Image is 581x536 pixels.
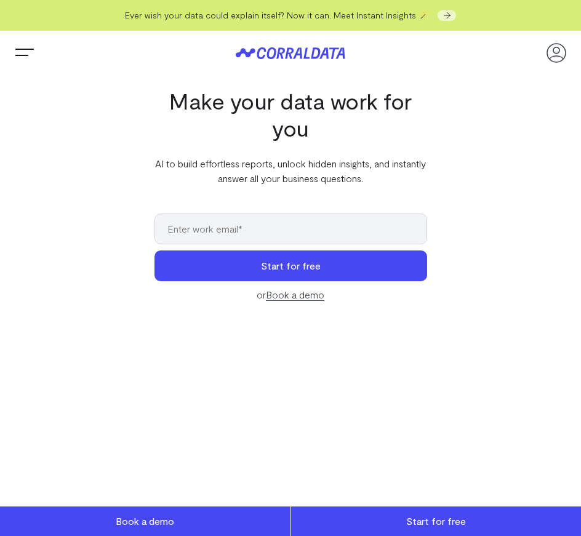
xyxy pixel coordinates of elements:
span: Start for free [406,515,466,527]
span: Ever wish your data could explain itself? Now it can. Meet Instant Insights 🪄 [125,10,429,20]
button: Start for free [154,250,427,281]
span: Book a demo [116,515,174,527]
input: Enter work email* [154,214,427,244]
p: AI to build effortless reports, unlock hidden insights, and instantly answer all your business qu... [154,156,427,186]
h1: Make your data work for you [154,87,427,142]
a: Book a demo [266,289,324,301]
div: or [154,287,427,302]
button: Trigger Menu [12,41,37,65]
